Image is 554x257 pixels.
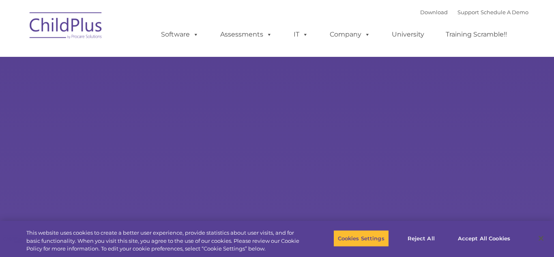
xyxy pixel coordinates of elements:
div: This website uses cookies to create a better user experience, provide statistics about user visit... [26,229,305,253]
a: Download [420,9,448,15]
a: Training Scramble!! [438,26,515,43]
button: Cookies Settings [333,230,389,247]
button: Close [532,229,550,247]
a: University [384,26,432,43]
a: Assessments [212,26,280,43]
a: Company [322,26,378,43]
a: IT [286,26,316,43]
a: Schedule A Demo [481,9,528,15]
button: Reject All [396,230,447,247]
a: Support [457,9,479,15]
button: Accept All Cookies [453,230,515,247]
a: Software [153,26,207,43]
img: ChildPlus by Procare Solutions [26,6,107,47]
font: | [420,9,528,15]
